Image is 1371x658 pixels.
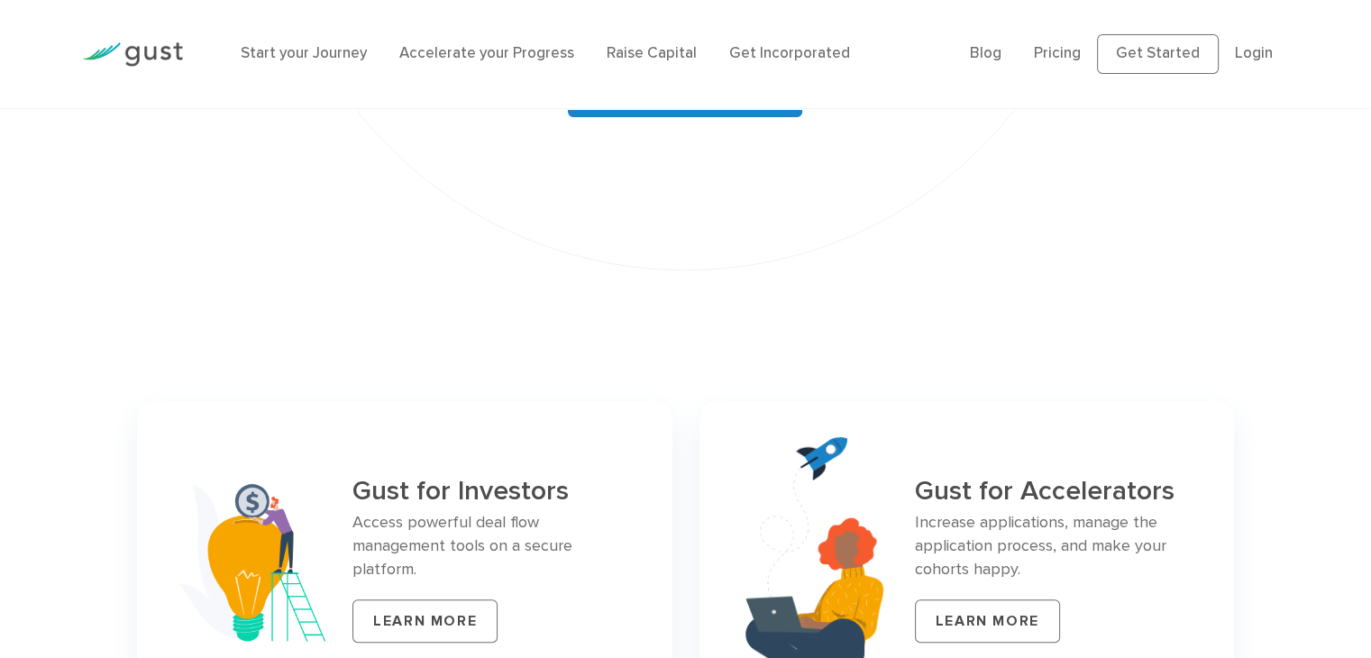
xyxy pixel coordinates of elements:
[1235,44,1273,62] a: Login
[241,44,367,62] a: Start your Journey
[179,477,325,642] img: Investor
[352,511,629,581] p: Access powerful deal flow management tools on a secure platform.
[1097,34,1219,74] a: Get Started
[82,42,183,67] img: Gust Logo
[352,476,629,506] h3: Gust for Investors
[729,44,850,62] a: Get Incorporated
[915,599,1060,643] a: LEARN MORE
[1034,44,1081,62] a: Pricing
[915,476,1192,506] h3: Gust for Accelerators
[970,44,1001,62] a: Blog
[915,511,1192,581] p: Increase applications, manage the application process, and make your cohorts happy.
[352,599,498,643] a: LEARN MORE
[607,44,697,62] a: Raise Capital
[399,44,574,62] a: Accelerate your Progress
